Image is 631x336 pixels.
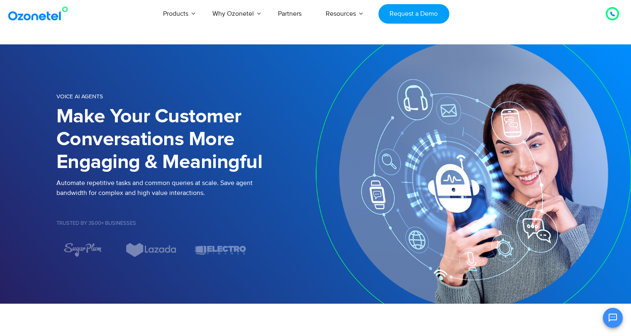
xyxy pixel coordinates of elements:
[125,243,178,257] div: 6 / 7
[194,243,246,257] img: electro
[56,243,316,257] div: Image Carousel
[125,243,178,257] img: Lazada
[56,93,103,100] span: Voice AI Agents
[63,243,102,257] img: sugarplum
[56,221,316,226] h5: Trusted by 3500+ Businesses
[56,243,109,257] div: 5 / 7
[378,4,449,24] a: Request a Demo
[56,178,316,198] p: Automate repetitive tasks and common queries at scale. Save agent bandwidth for complex and high ...
[603,308,623,328] button: Open chat
[56,105,316,174] h1: Make Your Customer Conversations More Engaging & Meaningful
[263,245,315,255] div: 1 / 7
[194,243,246,257] div: 7 / 7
